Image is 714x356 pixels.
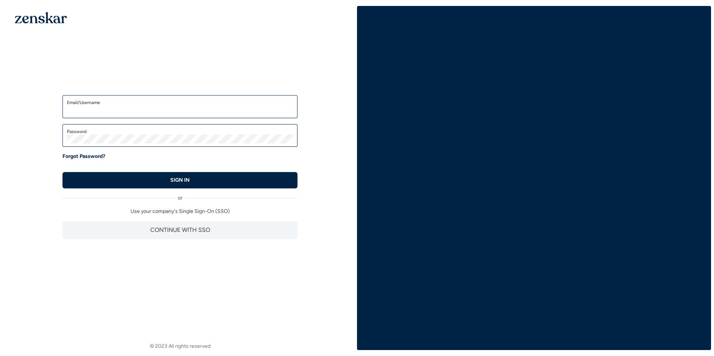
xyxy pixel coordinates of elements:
img: 1OGAJ2xQqyY4LXKgY66KYq0eOWRCkrZdAb3gUhuVAqdWPZE9SRJmCz+oDMSn4zDLXe31Ii730ItAGKgCKgCCgCikA4Av8PJUP... [15,12,67,23]
button: SIGN IN [62,172,297,188]
div: or [62,188,297,202]
button: CONTINUE WITH SSO [62,221,297,239]
a: Forgot Password? [62,153,105,160]
p: SIGN IN [170,177,190,184]
label: Email/Username [67,100,293,106]
footer: © 2023 All rights reserved [3,343,357,350]
p: Use your company's Single Sign-On (SSO) [62,208,297,215]
label: Password [67,129,293,135]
